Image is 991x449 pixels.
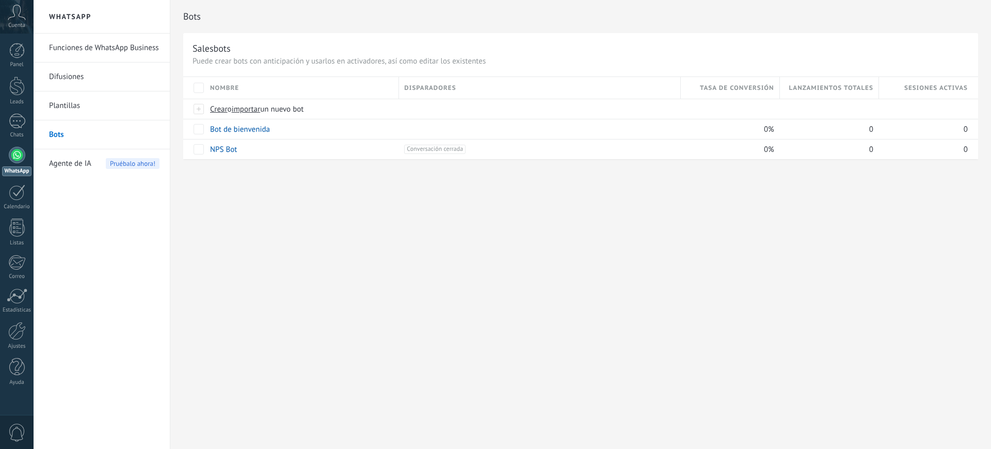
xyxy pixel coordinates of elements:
[49,149,159,178] a: Agente de IAPruébalo ahora!
[2,204,32,210] div: Calendario
[49,149,91,178] span: Agente de IA
[681,140,775,159] div: 0%
[34,149,170,178] li: Agente de IA
[404,83,456,93] span: Disparadores
[183,6,978,27] h2: Bots
[789,83,873,93] span: Lanzamientos totales
[2,99,32,105] div: Leads
[210,83,239,93] span: Nombre
[2,343,32,350] div: Ajustes
[193,56,969,66] p: Puede crear bots con anticipación y usarlos en activadores, así como editar los existentes
[879,119,968,139] div: 0
[964,145,968,154] span: 0
[210,125,270,134] a: Bot de bienvenida
[2,61,32,68] div: Panel
[8,22,25,29] span: Cuenta
[34,63,170,91] li: Difusiones
[49,34,159,63] a: Funciones de WhatsApp Business
[2,273,32,280] div: Correo
[780,140,874,159] div: 0
[232,104,261,114] span: importar
[964,125,968,134] span: 0
[2,240,32,246] div: Listas
[106,158,159,169] span: Pruébalo ahora!
[764,145,774,154] span: 0%
[2,379,32,386] div: Ayuda
[700,83,774,93] span: Tasa de conversión
[869,145,873,154] span: 0
[404,145,466,154] span: Conversación cerrada
[34,91,170,120] li: Plantillas
[193,42,231,54] div: Salesbots
[49,120,159,149] a: Bots
[2,307,32,314] div: Estadísticas
[879,140,968,159] div: 0
[210,145,237,154] a: NPS Bot
[869,125,873,134] span: 0
[49,91,159,120] a: Plantillas
[2,166,31,176] div: WhatsApp
[681,119,775,139] div: 0%
[2,132,32,138] div: Chats
[210,104,228,114] span: Crear
[49,63,159,91] a: Difusiones
[34,120,170,149] li: Bots
[34,34,170,63] li: Funciones de WhatsApp Business
[260,104,303,114] span: un nuevo bot
[904,83,968,93] span: Sesiones activas
[780,119,874,139] div: 0
[764,125,774,134] span: 0%
[228,104,232,114] span: o
[879,99,968,119] div: Bots
[780,99,874,119] div: Bots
